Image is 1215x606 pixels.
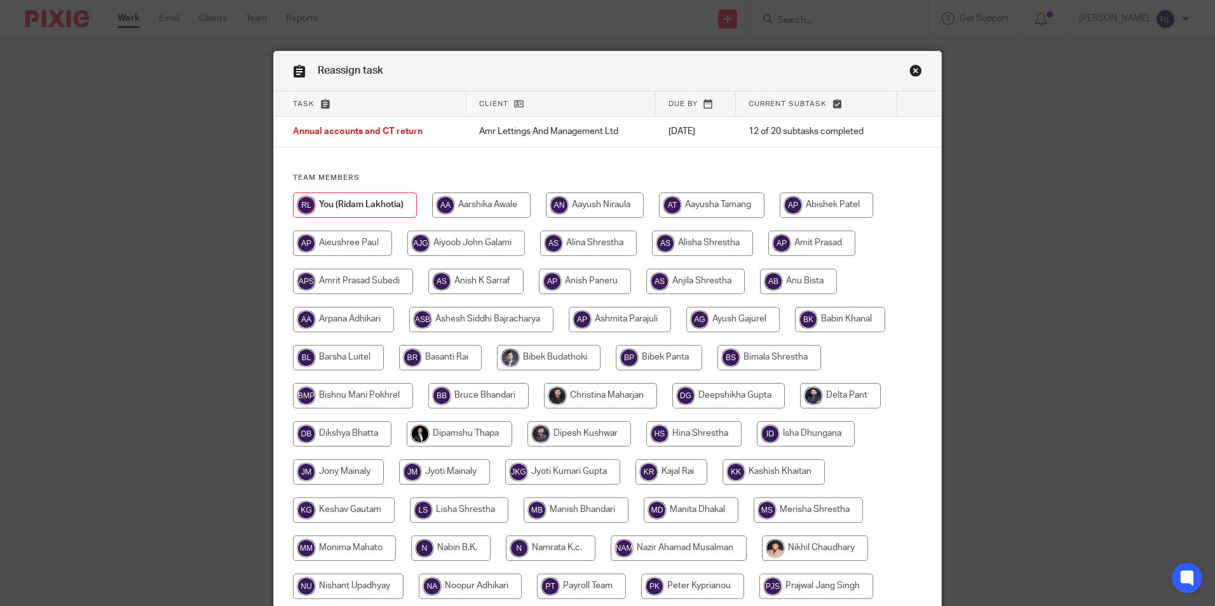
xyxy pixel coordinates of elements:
p: Amr Lettings And Management Ltd [479,125,642,138]
td: 12 of 20 subtasks completed [736,117,897,147]
span: Current subtask [749,100,827,107]
span: Due by [669,100,698,107]
span: Task [293,100,315,107]
p: [DATE] [669,125,723,138]
h4: Team members [293,173,922,183]
a: Close this dialog window [909,64,922,81]
span: Reassign task [318,65,383,76]
span: Annual accounts and CT return [293,128,423,137]
span: Client [479,100,508,107]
